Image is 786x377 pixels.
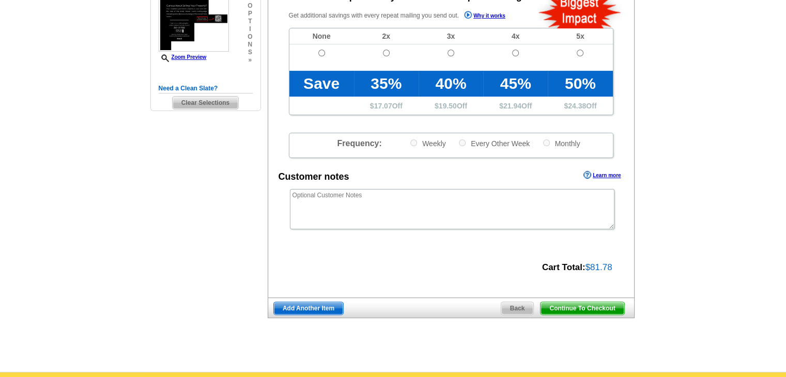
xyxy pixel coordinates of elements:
td: $ Off [483,97,548,115]
span: i [248,25,252,33]
span: Continue To Checkout [541,302,624,315]
td: 3x [419,28,483,44]
span: 19.50 [439,102,457,110]
span: 21.94 [503,102,521,110]
a: Learn more [583,171,621,179]
strong: Cart Total: [542,262,585,272]
td: $ Off [548,97,612,115]
td: 2x [354,28,419,44]
a: Why it works [464,11,505,22]
td: $ Off [354,97,419,115]
span: Frequency: [337,139,381,148]
td: 35% [354,71,419,97]
td: None [289,28,354,44]
span: o [248,33,252,41]
span: 17.07 [374,102,392,110]
span: $81.78 [585,262,612,272]
span: n [248,41,252,49]
span: t [248,18,252,25]
span: p [248,10,252,18]
input: Monthly [543,139,550,146]
div: Customer notes [279,170,349,184]
td: 5x [548,28,612,44]
td: Save [289,71,354,97]
a: Add Another Item [273,302,344,315]
span: Add Another Item [274,302,343,315]
span: o [248,2,252,10]
label: Monthly [542,138,580,148]
td: $ Off [419,97,483,115]
label: Every Other Week [458,138,530,148]
span: s [248,49,252,56]
h5: Need a Clean Slate? [159,84,253,93]
td: 40% [419,71,483,97]
span: Clear Selections [173,97,238,109]
span: 24.38 [568,102,586,110]
input: Weekly [410,139,417,146]
label: Weekly [409,138,446,148]
a: Back [501,302,534,315]
span: » [248,56,252,64]
input: Every Other Week [459,139,466,146]
a: Zoom Preview [159,54,207,60]
td: 4x [483,28,548,44]
td: 50% [548,71,612,97]
span: Back [501,302,534,315]
p: Get additional savings with every repeat mailing you send out. [289,10,528,22]
td: 45% [483,71,548,97]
